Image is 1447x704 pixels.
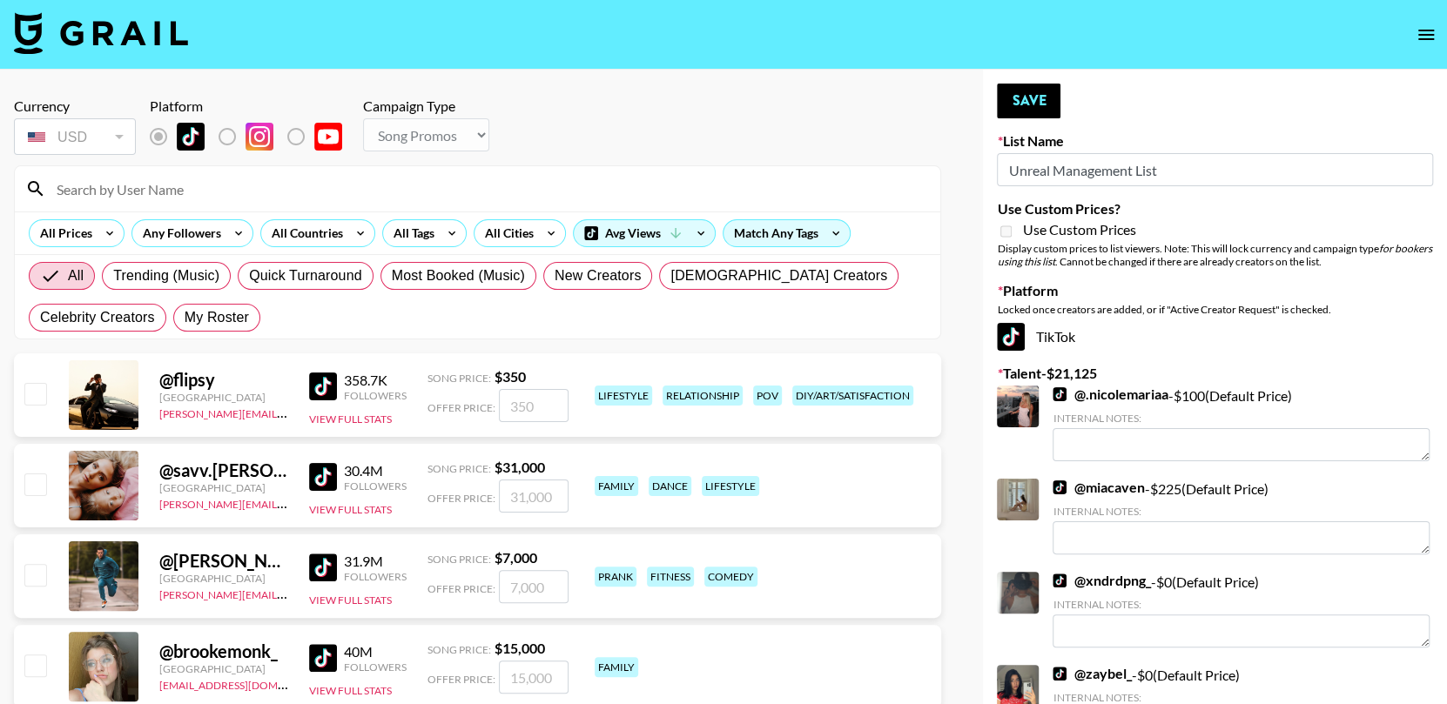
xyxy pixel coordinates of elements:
[499,660,569,694] input: 15,000
[1053,667,1067,681] img: TikTok
[474,220,537,246] div: All Cities
[1053,572,1430,647] div: - $ 0 (Default Price)
[392,265,525,286] span: Most Booked (Music)
[1053,479,1430,554] div: - $ 225 (Default Price)
[150,97,356,115] div: Platform
[427,462,491,475] span: Song Price:
[427,643,491,656] span: Song Price:
[344,479,407,493] div: Followers
[499,389,569,422] input: 350
[1053,573,1067,587] img: TikTok
[344,660,407,674] div: Followers
[499,479,569,513] input: 31,000
[792,386,913,406] div: diy/art/satisfaction
[427,492,495,505] span: Offer Price:
[40,307,155,328] span: Celebrity Creators
[249,265,362,286] span: Quick Turnaround
[159,481,288,494] div: [GEOGRAPHIC_DATA]
[17,122,132,152] div: USD
[383,220,438,246] div: All Tags
[14,12,188,54] img: Grail Talent
[1053,691,1430,704] div: Internal Notes:
[344,389,407,402] div: Followers
[495,640,545,656] strong: $ 15,000
[159,640,288,662] div: @ brookemonk_
[997,242,1433,268] div: Display custom prices to list viewers. Note: This will lock currency and campaign type . Cannot b...
[1022,221,1135,238] span: Use Custom Prices
[499,570,569,603] input: 7,000
[997,323,1025,351] img: TikTok
[14,115,136,158] div: Remove selected talent to change your currency
[647,567,694,587] div: fitness
[595,476,638,496] div: family
[309,553,337,581] img: TikTok
[595,567,636,587] div: prank
[1053,387,1067,401] img: TikTok
[344,553,407,570] div: 31.9M
[159,369,288,391] div: @ flipsy
[159,662,288,675] div: [GEOGRAPHIC_DATA]
[704,567,757,587] div: comedy
[309,412,392,426] button: View Full Stats
[663,386,743,406] div: relationship
[159,494,417,511] a: [PERSON_NAME][EMAIL_ADDRESS][DOMAIN_NAME]
[1053,386,1430,461] div: - $ 100 (Default Price)
[1053,386,1168,403] a: @.nicolemariaa
[1053,479,1144,496] a: @miacaven
[309,593,392,607] button: View Full Stats
[177,123,205,151] img: TikTok
[997,323,1433,351] div: TikTok
[68,265,84,286] span: All
[159,572,288,585] div: [GEOGRAPHIC_DATA]
[344,462,407,479] div: 30.4M
[723,220,850,246] div: Match Any Tags
[261,220,347,246] div: All Countries
[574,220,715,246] div: Avg Views
[753,386,782,406] div: pov
[246,123,273,151] img: Instagram
[309,503,392,516] button: View Full Stats
[997,242,1431,268] em: for bookers using this list
[159,550,288,572] div: @ [PERSON_NAME].[PERSON_NAME]
[309,463,337,491] img: TikTok
[113,265,219,286] span: Trending (Music)
[159,391,288,404] div: [GEOGRAPHIC_DATA]
[427,582,495,595] span: Offer Price:
[702,476,759,496] div: lifestyle
[997,365,1433,382] label: Talent - $ 21,125
[427,553,491,566] span: Song Price:
[997,282,1433,299] label: Platform
[314,123,342,151] img: YouTube
[1053,598,1430,611] div: Internal Notes:
[344,570,407,583] div: Followers
[309,372,337,400] img: TikTok
[159,675,334,692] a: [EMAIL_ADDRESS][DOMAIN_NAME]
[30,220,96,246] div: All Prices
[427,673,495,686] span: Offer Price:
[1053,480,1067,494] img: TikTok
[344,643,407,660] div: 40M
[1053,412,1430,425] div: Internal Notes:
[309,644,337,672] img: TikTok
[595,657,638,677] div: family
[649,476,691,496] div: dance
[185,307,249,328] span: My Roster
[427,372,491,385] span: Song Price:
[309,684,392,697] button: View Full Stats
[14,97,136,115] div: Currency
[159,459,288,481] div: @ savv.[PERSON_NAME]
[495,549,537,566] strong: $ 7,000
[997,84,1060,118] button: Save
[132,220,225,246] div: Any Followers
[150,118,356,155] div: Remove selected talent to change platforms
[159,404,417,420] a: [PERSON_NAME][EMAIL_ADDRESS][DOMAIN_NAME]
[1053,572,1150,589] a: @xndrdpng_
[670,265,887,286] span: [DEMOGRAPHIC_DATA] Creators
[159,585,417,601] a: [PERSON_NAME][EMAIL_ADDRESS][DOMAIN_NAME]
[1053,665,1131,682] a: @zaybel_
[495,368,526,385] strong: $ 350
[344,372,407,389] div: 358.7K
[427,401,495,414] span: Offer Price:
[363,97,489,115] div: Campaign Type
[555,265,642,286] span: New Creators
